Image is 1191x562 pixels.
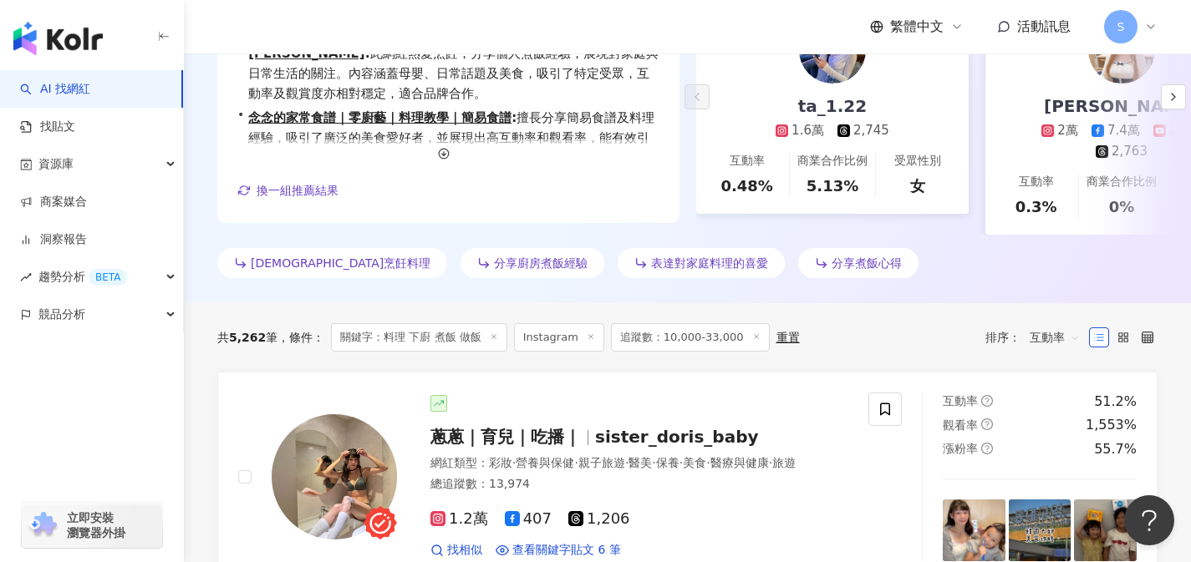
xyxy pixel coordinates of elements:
div: 2,745 [853,122,889,139]
img: logo [13,22,103,55]
div: 7.4萬 [1107,122,1140,139]
img: post-image [1074,499,1137,562]
span: 彩妝 [489,456,512,469]
button: 換一組推薦結果 [237,178,339,203]
span: · [512,456,516,469]
div: 商業合作比例 [1087,174,1157,190]
span: Instagram [514,323,604,352]
a: 洞察報告 [20,231,87,248]
div: 共 筆 [217,331,277,344]
span: question-circle [981,395,993,407]
div: 51.2% [1094,392,1137,411]
div: 重置 [776,331,800,344]
span: 找相似 [447,542,482,559]
a: chrome extension立即安裝 瀏覽器外掛 [22,503,162,548]
span: 5,262 [229,331,266,344]
a: searchAI 找網紅 [20,81,90,98]
span: 追蹤數：10,000-33,000 [611,323,770,352]
span: 查看關鍵字貼文 6 筆 [512,542,621,559]
span: 競品分析 [38,296,85,333]
img: post-image [1009,499,1071,562]
span: 保養 [656,456,679,469]
span: 醫療與健康 [710,456,769,469]
span: 分享廚房煮飯經驗 [494,256,588,270]
span: 表達對家庭料理的喜愛 [651,256,768,270]
span: [DEMOGRAPHIC_DATA]烹飪料理 [251,256,430,270]
div: • [237,43,659,104]
a: [PERSON_NAME] [248,46,364,61]
span: 立即安裝 瀏覽器外掛 [67,510,125,540]
div: 2,763 [1112,143,1148,160]
div: 0% [1109,196,1135,217]
img: chrome extension [27,512,59,539]
div: 1.6萬 [791,122,824,139]
div: 網紅類型 ： [430,455,848,472]
div: • [237,108,659,168]
div: 1,553% [1086,416,1137,434]
span: 繁體中文 [890,18,944,36]
span: 此網紅熱愛烹飪，分享個人煮飯經驗，展現對家庭與日常生活的關注。內容涵蓋母嬰、日常話題及美食，吸引了特定受眾，互動率及觀賞度亦相對穩定，適合品牌合作。 [248,43,659,104]
span: : [365,46,370,61]
span: · [706,456,710,469]
span: 蔥蔥｜育兒｜吃播｜ [430,427,581,447]
div: 2萬 [1057,122,1078,139]
span: 關鍵字：料理 下廚 煮飯 做飯 [331,323,506,352]
span: · [679,456,683,469]
span: 1.2萬 [430,510,488,528]
img: post-image [943,499,1005,562]
span: question-circle [981,443,993,454]
a: 念念的家常食譜｜零廚藝｜料理教學｜簡易食譜 [248,110,512,125]
span: sister_doris_baby [595,427,759,447]
span: 1,206 [568,510,630,528]
span: 漲粉率 [943,442,978,455]
div: 5.13% [807,175,858,196]
div: 總追蹤數 ： 13,974 [430,476,848,493]
span: rise [20,271,32,283]
span: 互動率 [1030,324,1080,351]
div: 互動率 [1019,174,1054,190]
span: 條件 ： [277,331,324,344]
div: 55.7% [1094,440,1137,458]
span: · [625,456,629,469]
a: ta_1.221.6萬2,745互動率0.48%商業合作比例5.13%受眾性別女 [696,48,969,214]
span: · [652,456,655,469]
span: question-circle [981,418,993,430]
div: 商業合作比例 [797,153,868,170]
img: KOL Avatar [272,414,397,539]
div: ta_1.22 [781,94,883,118]
span: 活動訊息 [1017,18,1071,34]
div: 0.3% [1015,196,1057,217]
div: 排序： [985,324,1089,351]
span: · [769,456,772,469]
span: 觀看率 [943,418,978,432]
div: 女 [910,175,925,196]
span: 旅遊 [772,456,796,469]
span: · [574,456,578,469]
span: 營養與保健 [516,456,574,469]
a: 找貼文 [20,119,75,135]
span: 親子旅遊 [578,456,625,469]
div: BETA [89,269,127,286]
span: 美食 [683,456,706,469]
span: 趨勢分析 [38,258,127,296]
span: 擅長分享簡易食譜及料理經驗，吸引了廣泛的美食愛好者，並展現出高互動率和觀看率，能有效引起粉絲的共鳴和參與。 [248,108,659,168]
a: 找相似 [430,542,482,559]
iframe: Help Scout Beacon - Open [1124,495,1174,545]
span: 分享煮飯心得 [832,256,902,270]
span: 換一組推薦結果 [257,184,338,197]
a: 查看關鍵字貼文 6 筆 [496,542,621,559]
span: 互動率 [943,394,978,408]
span: 醫美 [629,456,652,469]
span: : [512,110,517,125]
div: 受眾性別 [894,153,941,170]
span: 407 [505,510,552,528]
div: 互動率 [730,153,765,170]
span: 資源庫 [38,145,74,183]
a: 商案媒合 [20,194,87,210]
div: 0.48% [720,175,772,196]
span: S [1117,18,1125,36]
